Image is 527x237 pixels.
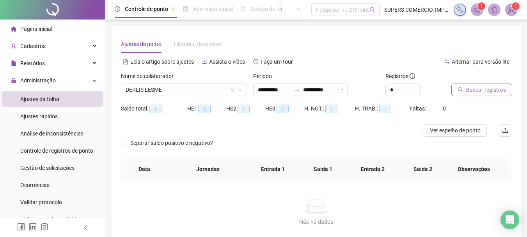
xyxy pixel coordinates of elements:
[424,124,487,137] button: Ver espelho de ponto
[20,77,56,84] span: Administração
[384,5,449,14] span: SUPERS COMÉRCIO, IMPORTAÇÃO E CONFECÇÃO LTDA
[506,4,517,16] img: 24300
[125,6,168,12] span: Controle de ponto
[121,72,179,80] label: Nome do colaborador
[121,104,187,113] div: Saldo total:
[410,105,427,112] span: Faltas:
[121,41,161,47] span: Ajustes de ponto
[294,87,300,93] span: swap-right
[123,59,128,64] span: file-text
[238,87,243,92] span: down
[183,6,188,12] span: file-done
[29,223,37,231] span: linkedin
[20,182,50,188] span: Ocorrências
[121,159,167,180] th: Data
[149,105,161,113] span: --:--
[452,59,509,65] span: Alternar para versão lite
[83,225,88,230] span: left
[355,104,410,113] div: H. TRAB.:
[456,5,464,14] img: sparkle-icon.fc2bf0ac1784a2077858766a79e2daf3.svg
[295,6,300,12] span: ellipsis
[248,159,298,180] th: Entrada 1
[11,26,16,32] span: home
[115,6,120,12] span: clock-circle
[127,139,216,147] span: Separar saldo positivo e negativo?
[11,61,16,66] span: file
[17,223,25,231] span: facebook
[20,216,80,223] span: Link para registro rápido
[325,105,337,113] span: --:--
[240,6,246,12] span: sun
[369,7,375,13] span: search
[130,217,502,226] div: Não há dados
[20,148,93,154] span: Controle de registros de ponto
[20,130,83,137] span: Análise de inconsistências
[230,87,235,92] span: filter
[167,159,248,180] th: Jornadas
[298,159,348,180] th: Saída 1
[20,60,45,66] span: Relatórios
[430,126,481,135] span: Ver espelho de ponto
[253,59,259,64] span: history
[442,159,506,180] th: Observações
[20,113,58,119] span: Ajustes rápidos
[238,105,250,113] span: --:--
[199,105,211,113] span: --:--
[20,165,75,171] span: Gestão de solicitações
[20,199,62,205] span: Validar protocolo
[41,223,48,231] span: instagram
[193,6,233,12] span: Admissão digital
[451,84,512,96] button: Buscar registros
[515,4,517,9] span: 1
[130,59,194,65] span: Leia o artigo sobre ajustes
[477,2,485,10] sup: 1
[466,86,506,94] span: Buscar registros
[11,43,16,49] span: user-add
[226,104,265,113] div: HE 2:
[512,2,520,10] sup: Atualize o seu contato no menu Meus Dados
[171,7,176,12] span: pushpin
[277,105,289,113] span: --:--
[253,72,277,80] label: Período
[250,6,290,12] span: Gestão de férias
[209,59,245,65] span: Assista o vídeo
[444,59,450,64] span: swap
[20,26,52,32] span: Página inicial
[187,104,226,113] div: HE 1:
[458,87,463,93] span: search
[500,210,519,229] div: Open Intercom Messenger
[20,96,59,102] span: Ajustes da folha
[474,6,481,13] span: notification
[294,87,300,93] span: to
[304,104,355,113] div: H. NOT.:
[202,59,207,64] span: youtube
[11,78,16,83] span: lock
[126,84,242,96] span: DERLIS LESME
[265,104,304,113] div: HE 3:
[448,165,499,173] span: Observações
[502,127,508,134] span: upload
[443,105,446,112] span: 0
[348,159,398,180] th: Entrada 2
[261,59,293,65] span: Faça um tour
[480,4,483,9] span: 1
[174,41,222,47] span: Histórico de ajustes
[379,105,391,113] span: --:--
[385,72,415,80] span: Registros
[410,73,415,79] span: info-circle
[491,6,498,13] span: bell
[20,43,46,49] span: Cadastros
[398,159,448,180] th: Saída 2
